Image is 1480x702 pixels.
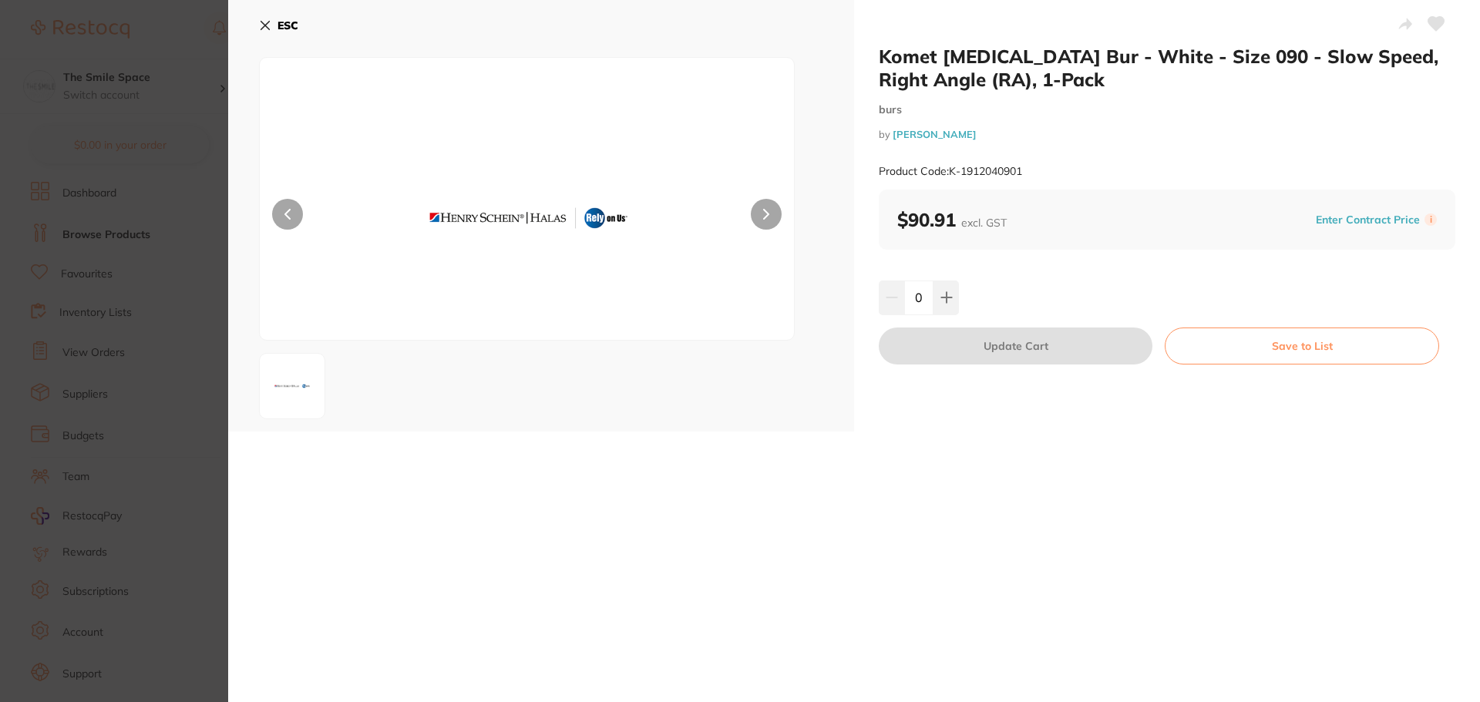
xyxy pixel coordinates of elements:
[1424,213,1437,226] label: i
[1311,213,1424,227] button: Enter Contract Price
[259,12,298,39] button: ESC
[277,18,298,32] b: ESC
[879,327,1152,364] button: Update Cart
[879,45,1455,91] h2: Komet [MEDICAL_DATA] Bur - White - Size 090 - Slow Speed, Right Angle (RA), 1-Pack
[879,103,1455,116] small: burs
[264,358,320,414] img: cG5n
[893,128,977,140] a: [PERSON_NAME]
[1165,327,1439,364] button: Save to List
[879,129,1455,140] small: by
[961,216,1007,230] span: excl. GST
[367,96,688,340] img: cG5n
[897,208,1007,231] b: $90.91
[879,165,1022,178] small: Product Code: K-1912040901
